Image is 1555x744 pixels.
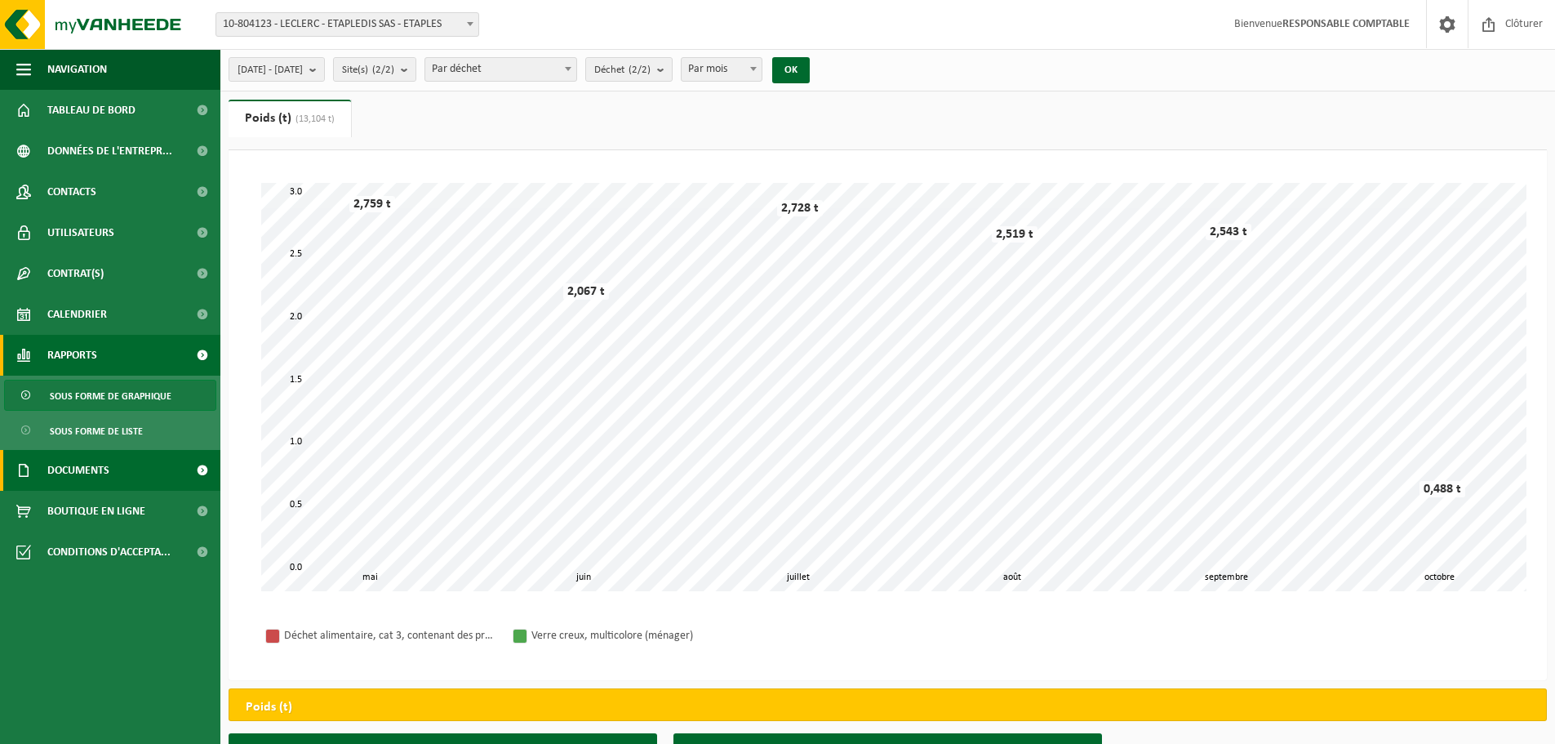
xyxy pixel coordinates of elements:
div: Verre creux, multicolore (ménager) [531,626,744,646]
button: OK [772,57,810,83]
span: 10-804123 - LECLERC - ETAPLEDIS SAS - ETAPLES [215,12,479,37]
span: Par mois [681,57,762,82]
span: Sous forme de liste [50,416,143,447]
span: Utilisateurs [47,212,114,253]
span: 10-804123 - LECLERC - ETAPLEDIS SAS - ETAPLES [216,13,478,36]
div: 2,519 t [992,226,1037,243]
count: (2/2) [629,65,651,75]
button: Site(s)(2/2) [333,57,416,82]
span: Sous forme de graphique [50,381,171,412]
div: 2,728 t [777,200,823,216]
span: Par mois [682,58,762,81]
div: 2,759 t [349,196,395,212]
span: Contacts [47,172,96,212]
span: (13,104 t) [291,114,335,124]
button: Déchet(2/2) [585,57,673,82]
count: (2/2) [372,65,394,75]
span: Conditions d'accepta... [47,532,171,572]
div: Déchet alimentaire, cat 3, contenant des produits d'origine animale, emballage synthétique [284,626,496,646]
div: 0,488 t [1419,481,1465,497]
span: Données de l'entrepr... [47,131,172,172]
span: Par déchet [425,58,576,81]
span: Contrat(s) [47,253,104,294]
span: Par déchet [424,57,577,82]
div: 2,543 t [1206,224,1251,240]
span: Documents [47,450,109,491]
span: [DATE] - [DATE] [238,58,303,82]
span: Site(s) [342,58,394,82]
strong: RESPONSABLE COMPTABLE [1282,18,1410,30]
a: Sous forme de liste [4,415,216,446]
span: Calendrier [47,294,107,335]
a: Poids (t) [229,100,351,137]
div: 2,067 t [563,283,609,300]
span: Tableau de bord [47,90,136,131]
button: [DATE] - [DATE] [229,57,325,82]
span: Navigation [47,49,107,90]
span: Rapports [47,335,97,376]
a: Sous forme de graphique [4,380,216,411]
span: Boutique en ligne [47,491,145,532]
h2: Poids (t) [229,689,309,725]
span: Déchet [594,58,651,82]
